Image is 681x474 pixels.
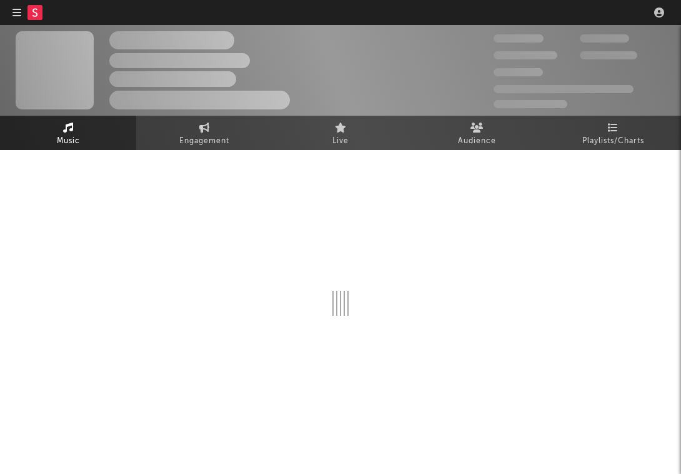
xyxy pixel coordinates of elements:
span: Audience [458,134,496,149]
span: 50,000,000 [494,51,557,59]
span: Music [57,134,80,149]
span: 100,000 [494,68,543,76]
span: Engagement [179,134,229,149]
a: Live [272,116,409,150]
span: Playlists/Charts [582,134,644,149]
span: Jump Score: 85.0 [494,100,567,108]
a: Engagement [136,116,272,150]
span: 300,000 [494,34,544,43]
span: 100,000 [580,34,629,43]
span: Live [332,134,349,149]
a: Playlists/Charts [545,116,681,150]
a: Audience [409,116,545,150]
span: 1,000,000 [580,51,637,59]
span: 50,000,000 Monthly Listeners [494,85,634,93]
